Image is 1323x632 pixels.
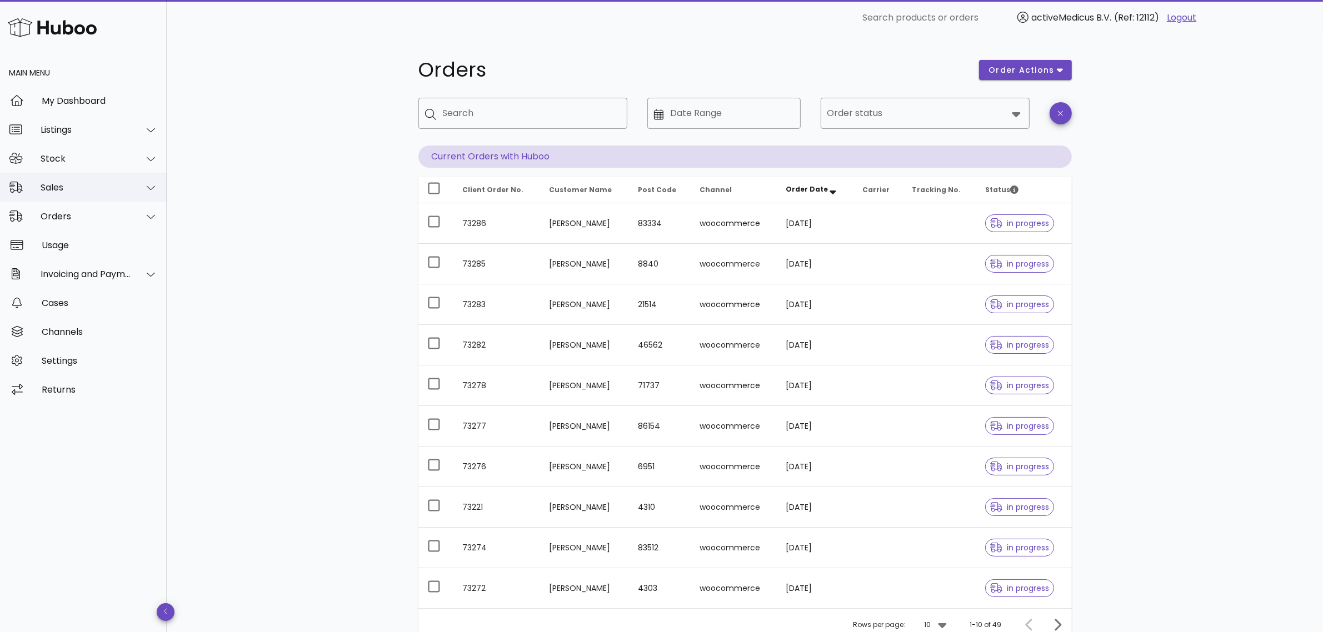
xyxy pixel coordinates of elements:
[990,341,1049,349] span: in progress
[418,146,1072,168] p: Current Orders with Huboo
[1114,11,1159,24] span: (Ref: 12112)
[990,260,1049,268] span: in progress
[541,325,629,365] td: [PERSON_NAME]
[777,325,853,365] td: [DATE]
[691,244,777,284] td: woocommerce
[42,240,158,250] div: Usage
[700,185,732,194] span: Channel
[691,568,777,608] td: woocommerce
[454,528,541,568] td: 73274
[454,284,541,325] td: 73283
[454,325,541,365] td: 73282
[454,177,541,203] th: Client Order No.
[786,184,828,194] span: Order Date
[41,182,131,193] div: Sales
[541,406,629,447] td: [PERSON_NAME]
[1167,11,1196,24] a: Logout
[629,203,691,244] td: 83334
[691,325,777,365] td: woocommerce
[691,406,777,447] td: woocommerce
[777,177,853,203] th: Order Date: Sorted descending. Activate to remove sorting.
[454,568,541,608] td: 73272
[990,544,1049,551] span: in progress
[970,620,1002,630] div: 1-10 of 49
[691,365,777,406] td: woocommerce
[988,64,1055,76] span: order actions
[1031,11,1111,24] span: activeMedicus B.V.
[629,568,691,608] td: 4303
[990,422,1049,430] span: in progress
[541,203,629,244] td: [PERSON_NAME]
[629,365,691,406] td: 71737
[990,503,1049,511] span: in progress
[990,584,1049,592] span: in progress
[41,211,131,222] div: Orders
[454,406,541,447] td: 73277
[990,300,1049,308] span: in progress
[454,487,541,528] td: 73221
[990,382,1049,389] span: in progress
[463,185,524,194] span: Client Order No.
[691,203,777,244] td: woocommerce
[541,284,629,325] td: [PERSON_NAME]
[629,487,691,528] td: 4310
[454,203,541,244] td: 73286
[821,98,1030,129] div: Order status
[691,487,777,528] td: woocommerce
[42,327,158,337] div: Channels
[777,528,853,568] td: [DATE]
[454,447,541,487] td: 73276
[629,528,691,568] td: 83512
[629,447,691,487] td: 6951
[8,16,97,39] img: Huboo Logo
[990,219,1049,227] span: in progress
[541,365,629,406] td: [PERSON_NAME]
[541,528,629,568] td: [PERSON_NAME]
[777,487,853,528] td: [DATE]
[629,406,691,447] td: 86154
[777,284,853,325] td: [DATE]
[541,244,629,284] td: [PERSON_NAME]
[925,620,931,630] div: 10
[777,365,853,406] td: [DATE]
[42,298,158,308] div: Cases
[629,177,691,203] th: Post Code
[638,185,676,194] span: Post Code
[541,487,629,528] td: [PERSON_NAME]
[41,153,131,164] div: Stock
[912,185,961,194] span: Tracking No.
[903,177,976,203] th: Tracking No.
[454,365,541,406] td: 73278
[862,185,890,194] span: Carrier
[418,60,966,80] h1: Orders
[550,185,612,194] span: Customer Name
[777,244,853,284] td: [DATE]
[979,60,1071,80] button: order actions
[42,96,158,106] div: My Dashboard
[990,463,1049,470] span: in progress
[42,384,158,395] div: Returns
[777,568,853,608] td: [DATE]
[691,528,777,568] td: woocommerce
[41,124,131,135] div: Listings
[853,177,903,203] th: Carrier
[629,284,691,325] td: 21514
[691,177,777,203] th: Channel
[629,325,691,365] td: 46562
[41,269,131,279] div: Invoicing and Payments
[777,447,853,487] td: [DATE]
[691,284,777,325] td: woocommerce
[541,447,629,487] td: [PERSON_NAME]
[629,244,691,284] td: 8840
[541,177,629,203] th: Customer Name
[976,177,1071,203] th: Status
[541,568,629,608] td: [PERSON_NAME]
[985,185,1019,194] span: Status
[42,355,158,366] div: Settings
[454,244,541,284] td: 73285
[777,406,853,447] td: [DATE]
[777,203,853,244] td: [DATE]
[691,447,777,487] td: woocommerce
